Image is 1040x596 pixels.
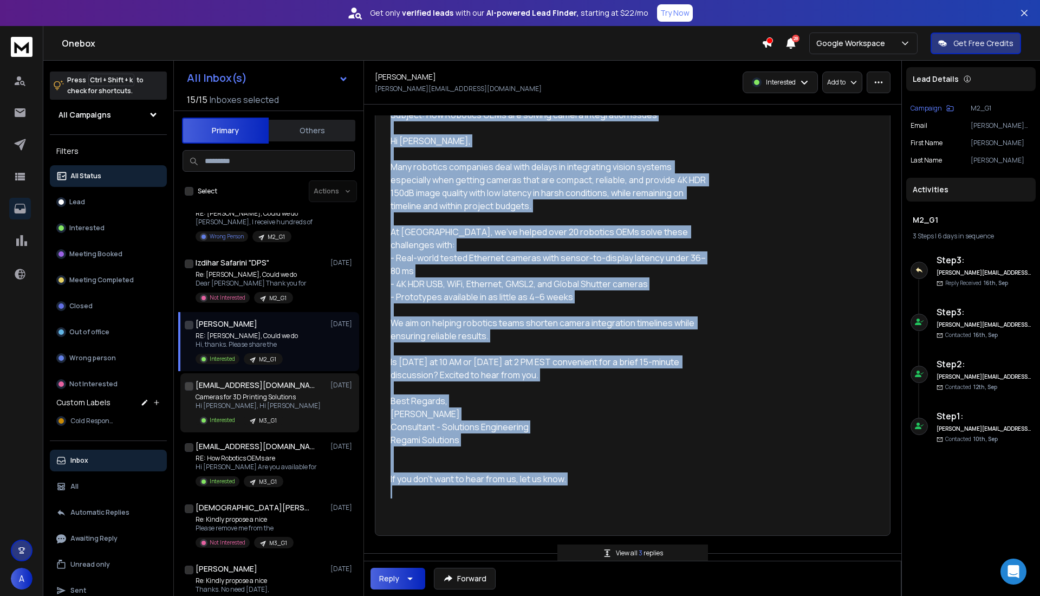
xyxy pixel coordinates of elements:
button: All Inbox(s) [178,67,357,89]
span: 28 [792,35,799,42]
p: Re: Kindly propose a nice [196,569,294,578]
div: | [913,232,1029,241]
strong: verified leads [402,8,453,18]
p: Meeting Completed [69,276,134,284]
h3: Filters [50,144,167,159]
h1: All Campaigns [58,109,111,120]
p: [PERSON_NAME] [971,156,1031,165]
p: Wrong Person [210,225,244,233]
p: [PERSON_NAME], I receive hundreds of [196,210,313,219]
p: Meeting Booked [69,250,122,258]
button: Meeting Completed [50,269,167,291]
h6: [PERSON_NAME][EMAIL_ADDRESS][PERSON_NAME][DOMAIN_NAME] [937,373,1031,381]
p: Interested [210,409,235,417]
p: Best Regards, [391,394,707,407]
p: Out of office [69,328,109,336]
p: [PERSON_NAME][EMAIL_ADDRESS][DOMAIN_NAME] [375,85,542,93]
p: First Name [911,139,942,147]
span: 16th, Sep [973,331,998,339]
button: Meeting Booked [50,243,167,265]
p: Regami Solutions [391,433,707,446]
h6: Step 3 : [937,306,1031,319]
p: Wrong person [69,354,116,362]
p: Automatic Replies [70,508,129,517]
button: Unread only [50,554,167,575]
p: Not Interested [69,380,118,388]
p: Hi [PERSON_NAME], Hi [PERSON_NAME] [196,394,321,403]
button: All Campaigns [50,104,167,126]
p: Get Free Credits [953,38,1013,49]
p: M2_G1 [259,348,276,356]
p: [DATE] [330,496,355,504]
p: - Prototypes available in as little as 4–6 weeks [391,290,707,303]
button: Reply [370,568,425,589]
p: Contacted [945,383,997,391]
p: [DATE] [330,557,355,566]
p: Get only with our starting at $22/mo [370,8,648,18]
p: - 4K HDR USB, WiFi, Ethernet, GMSL2, and Global Shutter cameras [391,277,707,290]
span: 16th, Sep [984,279,1008,287]
p: [PERSON_NAME][EMAIL_ADDRESS][DOMAIN_NAME] [971,121,1031,130]
p: Closed [69,302,93,310]
h6: Step 2 : [937,358,1031,371]
span: 15 / 15 [187,93,207,106]
div: Activities [906,178,1036,202]
span: Ctrl + Shift + k [88,74,134,86]
p: Hi [PERSON_NAME] Are you available for [196,455,317,464]
p: All Status [70,172,101,180]
button: Others [269,119,355,142]
button: Forward [434,568,496,589]
button: Campaign [911,104,954,113]
button: Lead [50,191,167,213]
span: 3 Steps [913,231,934,241]
p: Hi [PERSON_NAME], [391,134,707,147]
p: Thanks. No need [DATE], [196,578,294,586]
p: Google Workspace [816,38,889,49]
p: Press to check for shortcuts. [67,75,144,96]
button: Closed [50,295,167,317]
h1: [EMAIL_ADDRESS][DOMAIN_NAME] +1 [196,372,315,383]
h6: Step 3 : [937,254,1031,267]
button: A [11,568,32,589]
img: logo [11,37,32,57]
p: Email [911,121,927,130]
div: Open Intercom Messenger [1000,559,1026,585]
p: Awaiting Reply [70,534,118,543]
p: - Real-world tested Ethernet cameras with sensor-to-display latency under 36–80 ms [391,251,707,277]
h1: M2_G1 [913,215,1029,225]
p: Re: [PERSON_NAME], Could we do [196,263,307,271]
label: Select [198,187,217,196]
p: Consultant - Solutions Engineering [391,420,707,433]
h3: Custom Labels [56,397,110,408]
span: 3 [639,548,643,558]
p: View all replies [616,549,663,558]
p: At [GEOGRAPHIC_DATA], we’ve helped over 20 robotics OEMs solve these challenges with: [391,225,707,251]
button: Get Free Credits [931,33,1021,54]
p: [DATE] [330,373,355,382]
div: Reply [379,573,399,584]
button: Inbox [50,450,167,471]
p: M2_G1 [269,287,287,295]
span: 10th, Sep [973,435,998,443]
p: [DATE] [330,435,355,443]
p: Lead Details [913,74,959,85]
h1: [DEMOGRAPHIC_DATA][PERSON_NAME] [196,495,315,506]
p: Reply Received [945,279,1008,287]
p: Lead [69,198,85,206]
p: Interested [210,347,235,355]
span: Cold Response [70,417,116,425]
p: If you don't want to hear from us, let us know. [391,472,707,485]
h1: [EMAIL_ADDRESS][DOMAIN_NAME] [196,433,315,444]
h1: [PERSON_NAME] [196,311,257,322]
button: Interested [50,217,167,239]
h3: Inboxes selected [210,93,279,106]
button: Primary [182,118,269,144]
h1: [PERSON_NAME] [196,556,257,567]
strong: AI-powered Lead Finder, [486,8,578,18]
button: Not Interested [50,373,167,395]
p: Campaign [911,104,942,113]
p: Cameras for 3D Printing Solutions [196,385,321,394]
p: Many robotics companies deal with delays in integrating vision systems especially when getting ca... [391,160,707,212]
